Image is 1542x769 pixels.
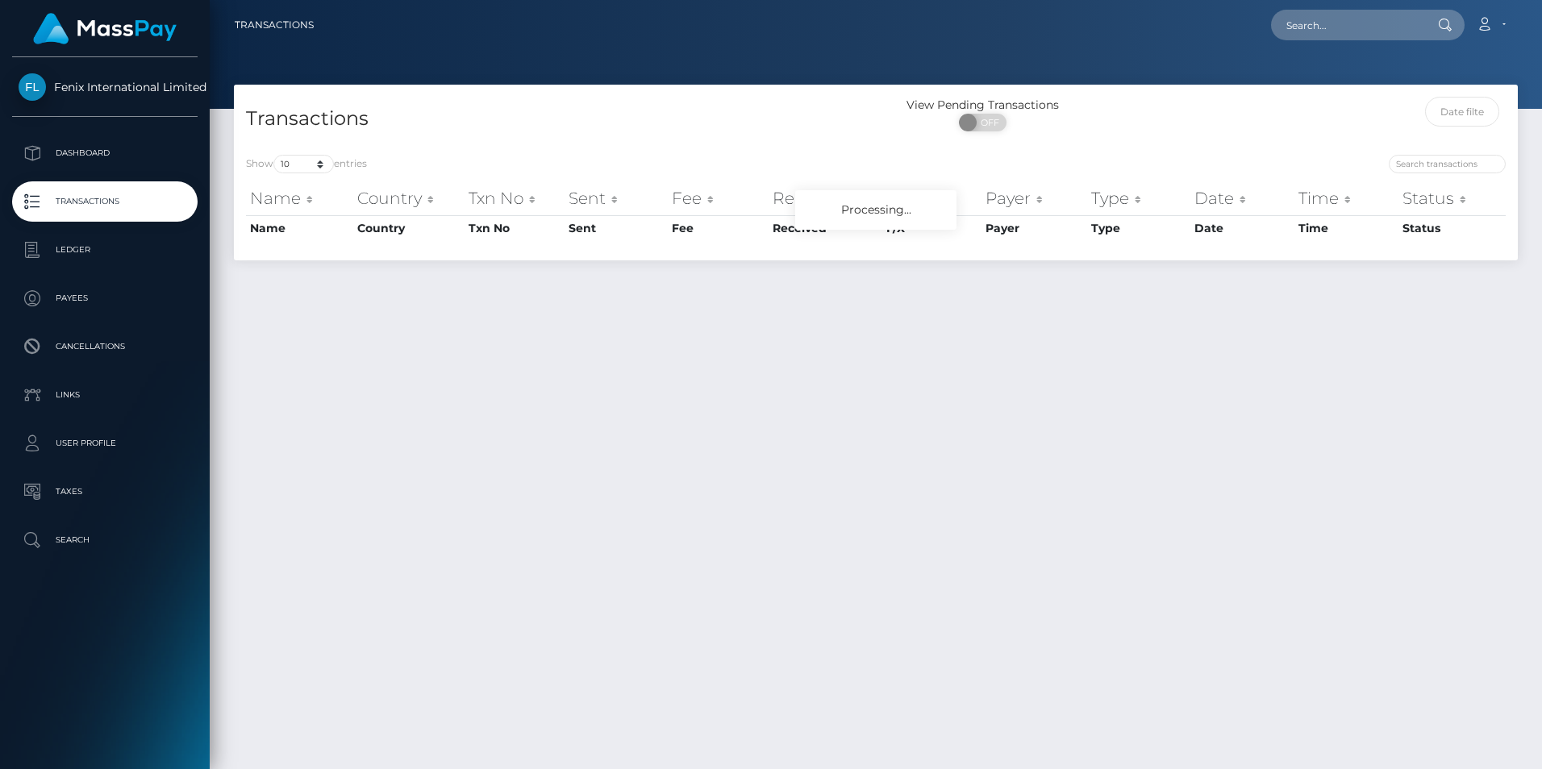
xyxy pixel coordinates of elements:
input: Search transactions [1389,155,1506,173]
th: Txn No [465,182,565,214]
a: Links [12,375,198,415]
th: Name [246,182,353,214]
th: Country [353,182,465,214]
th: Fee [668,182,769,214]
th: Received [769,182,883,214]
th: Date [1190,215,1294,241]
th: Date [1190,182,1294,214]
th: Country [353,215,465,241]
th: Fee [668,215,769,241]
th: Status [1398,215,1506,241]
a: Taxes [12,472,198,512]
th: Type [1087,182,1190,214]
p: Ledger [19,238,191,262]
span: Fenix International Limited [12,80,198,94]
input: Date filter [1425,97,1499,127]
th: Sent [565,182,668,214]
h4: Transactions [246,105,864,133]
a: User Profile [12,423,198,463]
a: Transactions [12,181,198,222]
p: Dashboard [19,141,191,165]
a: Cancellations [12,326,198,367]
select: Showentries [273,155,334,173]
th: Sent [565,215,668,241]
p: Search [19,528,191,552]
div: View Pending Transactions [876,97,1090,114]
p: Cancellations [19,335,191,359]
a: Search [12,520,198,560]
th: Txn No [465,215,565,241]
p: Links [19,383,191,407]
th: Received [769,215,883,241]
p: Transactions [19,189,191,214]
img: MassPay Logo [33,13,177,44]
a: Payees [12,278,198,318]
th: F/X [882,182,981,214]
a: Transactions [235,8,314,42]
p: Payees [19,286,191,310]
div: Processing... [795,190,956,230]
th: Payer [981,215,1087,241]
th: Name [246,215,353,241]
a: Dashboard [12,133,198,173]
p: Taxes [19,480,191,504]
input: Search... [1271,10,1423,40]
th: Time [1294,215,1398,241]
a: Ledger [12,230,198,270]
img: Fenix International Limited [19,73,46,101]
th: Payer [981,182,1087,214]
label: Show entries [246,155,367,173]
p: User Profile [19,431,191,455]
th: Time [1294,182,1398,214]
th: Type [1087,215,1190,241]
span: OFF [968,114,1008,131]
th: Status [1398,182,1506,214]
